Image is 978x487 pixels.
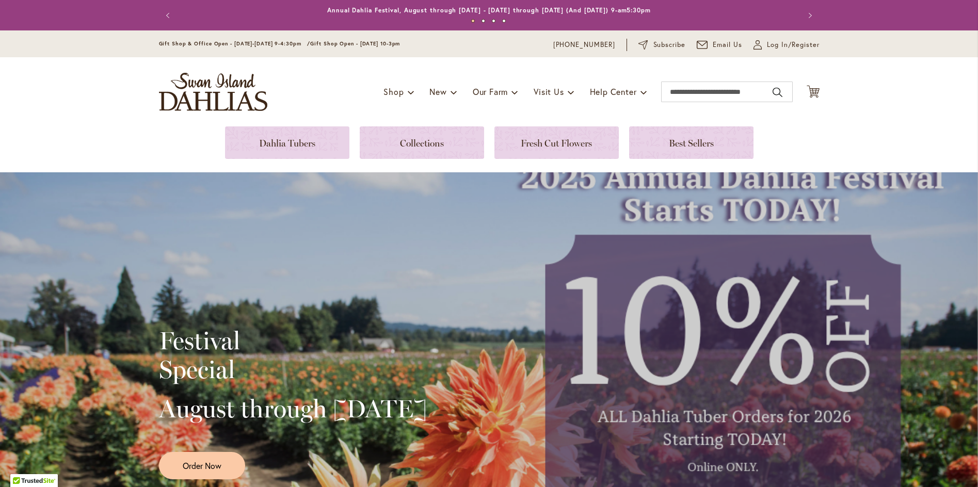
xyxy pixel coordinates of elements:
[653,40,686,50] span: Subscribe
[713,40,742,50] span: Email Us
[383,86,404,97] span: Shop
[159,394,427,423] h2: August through [DATE]
[159,452,245,479] a: Order Now
[590,86,637,97] span: Help Center
[327,6,651,14] a: Annual Dahlia Festival, August through [DATE] - [DATE] through [DATE] (And [DATE]) 9-am5:30pm
[753,40,820,50] a: Log In/Register
[492,19,495,23] button: 3 of 4
[159,40,311,47] span: Gift Shop & Office Open - [DATE]-[DATE] 9-4:30pm /
[310,40,400,47] span: Gift Shop Open - [DATE] 10-3pm
[502,19,506,23] button: 4 of 4
[638,40,685,50] a: Subscribe
[767,40,820,50] span: Log In/Register
[159,73,267,111] a: store logo
[159,326,427,384] h2: Festival Special
[534,86,564,97] span: Visit Us
[429,86,446,97] span: New
[697,40,742,50] a: Email Us
[159,5,180,26] button: Previous
[553,40,616,50] a: [PHONE_NUMBER]
[799,5,820,26] button: Next
[473,86,508,97] span: Our Farm
[471,19,475,23] button: 1 of 4
[482,19,485,23] button: 2 of 4
[183,460,221,472] span: Order Now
